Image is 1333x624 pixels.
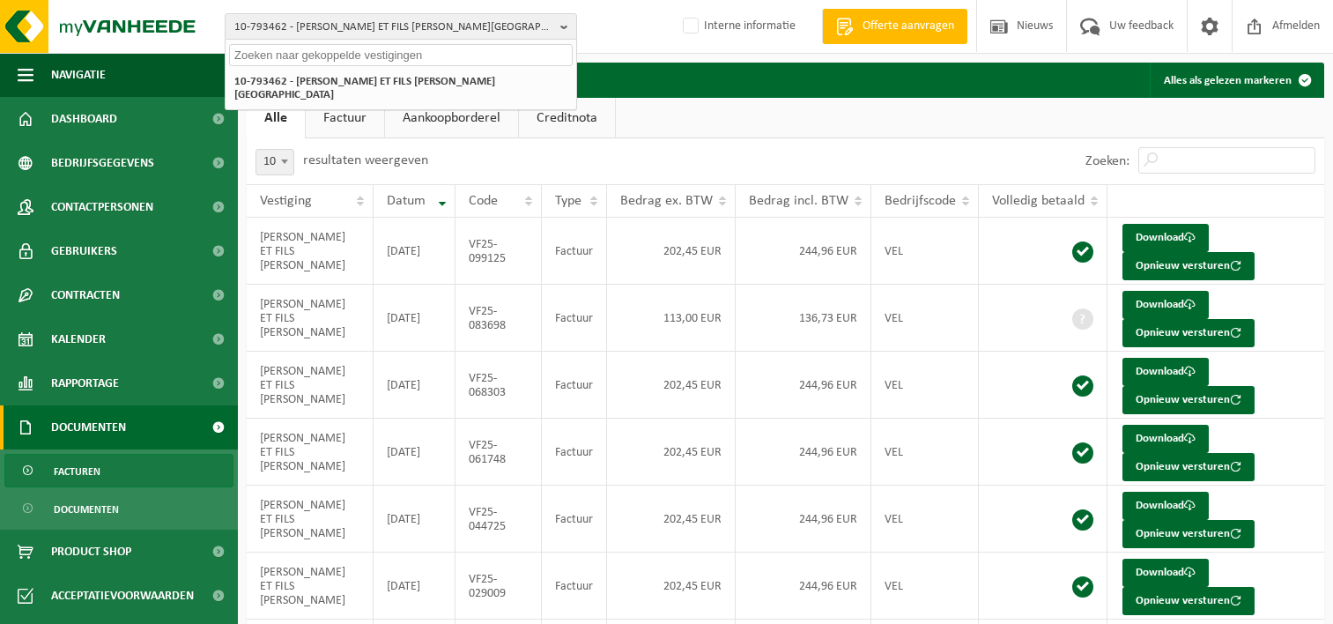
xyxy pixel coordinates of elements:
[247,419,374,486] td: [PERSON_NAME] ET FILS [PERSON_NAME]
[607,352,736,419] td: 202,45 EUR
[455,218,542,285] td: VF25-099125
[4,492,233,525] a: Documenten
[607,553,736,620] td: 202,45 EUR
[1122,224,1209,252] a: Download
[1122,252,1255,280] button: Opnieuw versturen
[871,486,979,553] td: VEL
[54,455,100,488] span: Facturen
[542,553,607,620] td: Factuur
[255,149,294,175] span: 10
[1122,453,1255,481] button: Opnieuw versturen
[247,352,374,419] td: [PERSON_NAME] ET FILS [PERSON_NAME]
[51,229,117,273] span: Gebruikers
[679,13,796,40] label: Interne informatie
[306,98,384,138] a: Factuur
[607,285,736,352] td: 113,00 EUR
[51,97,117,141] span: Dashboard
[871,419,979,486] td: VEL
[736,419,871,486] td: 244,96 EUR
[51,574,194,618] span: Acceptatievoorwaarden
[519,98,615,138] a: Creditnota
[229,44,573,66] input: Zoeken naar gekoppelde vestigingen
[871,553,979,620] td: VEL
[542,486,607,553] td: Factuur
[1122,587,1255,615] button: Opnieuw versturen
[54,493,119,526] span: Documenten
[607,419,736,486] td: 202,45 EUR
[749,194,848,208] span: Bedrag incl. BTW
[374,352,455,419] td: [DATE]
[51,185,153,229] span: Contactpersonen
[455,486,542,553] td: VF25-044725
[455,419,542,486] td: VF25-061748
[455,285,542,352] td: VF25-083698
[51,317,106,361] span: Kalender
[1150,63,1322,98] button: Alles als gelezen markeren
[374,553,455,620] td: [DATE]
[247,486,374,553] td: [PERSON_NAME] ET FILS [PERSON_NAME]
[1122,386,1255,414] button: Opnieuw versturen
[1122,425,1209,453] a: Download
[607,486,736,553] td: 202,45 EUR
[555,194,581,208] span: Type
[374,419,455,486] td: [DATE]
[1122,358,1209,386] a: Download
[1122,291,1209,319] a: Download
[736,486,871,553] td: 244,96 EUR
[51,273,120,317] span: Contracten
[871,352,979,419] td: VEL
[374,218,455,285] td: [DATE]
[1122,319,1255,347] button: Opnieuw versturen
[234,14,553,41] span: 10-793462 - [PERSON_NAME] ET FILS [PERSON_NAME][GEOGRAPHIC_DATA]
[542,352,607,419] td: Factuur
[885,194,956,208] span: Bedrijfscode
[736,553,871,620] td: 244,96 EUR
[822,9,967,44] a: Offerte aanvragen
[247,218,374,285] td: [PERSON_NAME] ET FILS [PERSON_NAME]
[247,98,305,138] a: Alle
[247,285,374,352] td: [PERSON_NAME] ET FILS [PERSON_NAME]
[620,194,713,208] span: Bedrag ex. BTW
[1085,154,1129,168] label: Zoeken:
[387,194,426,208] span: Datum
[51,405,126,449] span: Documenten
[51,530,131,574] span: Product Shop
[858,18,959,35] span: Offerte aanvragen
[542,285,607,352] td: Factuur
[303,153,428,167] label: resultaten weergeven
[736,285,871,352] td: 136,73 EUR
[374,285,455,352] td: [DATE]
[51,141,154,185] span: Bedrijfsgegevens
[51,53,106,97] span: Navigatie
[1122,559,1209,587] a: Download
[1122,520,1255,548] button: Opnieuw versturen
[1122,492,1209,520] a: Download
[260,194,312,208] span: Vestiging
[871,218,979,285] td: VEL
[247,553,374,620] td: [PERSON_NAME] ET FILS [PERSON_NAME]
[374,486,455,553] td: [DATE]
[736,218,871,285] td: 244,96 EUR
[51,361,119,405] span: Rapportage
[256,150,293,175] span: 10
[542,419,607,486] td: Factuur
[736,352,871,419] td: 244,96 EUR
[992,194,1085,208] span: Volledig betaald
[234,76,495,100] strong: 10-793462 - [PERSON_NAME] ET FILS [PERSON_NAME][GEOGRAPHIC_DATA]
[455,352,542,419] td: VF25-068303
[469,194,498,208] span: Code
[607,218,736,285] td: 202,45 EUR
[225,13,577,40] button: 10-793462 - [PERSON_NAME] ET FILS [PERSON_NAME][GEOGRAPHIC_DATA]
[542,218,607,285] td: Factuur
[871,285,979,352] td: VEL
[4,454,233,487] a: Facturen
[385,98,518,138] a: Aankoopborderel
[455,553,542,620] td: VF25-029009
